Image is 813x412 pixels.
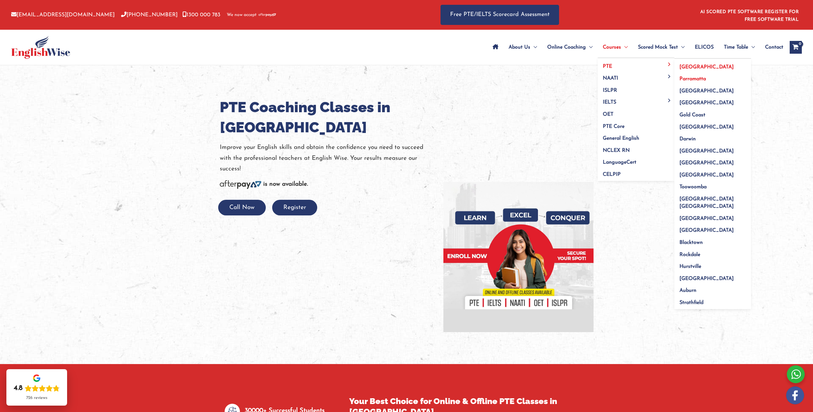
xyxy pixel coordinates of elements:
a: General English [598,130,674,143]
span: Contact [765,36,783,58]
span: Menu Toggle [666,63,673,66]
a: CELPIP [598,166,674,181]
a: NAATIMenu Toggle [598,70,674,82]
span: [GEOGRAPHIC_DATA] [679,100,734,105]
span: [GEOGRAPHIC_DATA] [679,276,734,281]
span: Rockdale [679,252,700,257]
a: Rockdale [674,246,751,259]
a: About UsMenu Toggle [503,36,542,58]
span: PTE Core [603,124,625,129]
span: Menu Toggle [530,36,537,58]
a: Call Now [218,205,266,211]
span: Menu Toggle [666,74,673,78]
span: Hurstville [679,264,701,269]
span: Auburn [679,288,696,293]
a: Hurstville [674,259,751,271]
span: Courses [603,36,621,58]
a: Time TableMenu Toggle [719,36,760,58]
a: Gold Coast [674,107,751,119]
span: Menu Toggle [748,36,755,58]
a: AI SCORED PTE SOFTWARE REGISTER FOR FREE SOFTWARE TRIAL [700,10,799,22]
nav: Site Navigation: Main Menu [487,36,783,58]
img: white-facebook.png [786,386,804,404]
a: [GEOGRAPHIC_DATA] [674,83,751,95]
span: Darwin [679,136,696,142]
a: Free PTE/IELTS Scorecard Assessment [441,5,559,25]
span: [GEOGRAPHIC_DATA] [679,228,734,233]
span: ELICOS [695,36,714,58]
span: We now accept [227,12,257,18]
a: [GEOGRAPHIC_DATA] [674,270,751,283]
span: Parramatta [679,76,706,82]
a: Register [272,205,317,211]
a: View Shopping Cart, empty [790,41,802,54]
a: Online CoachingMenu Toggle [542,36,598,58]
a: CoursesMenu Toggle [598,36,633,58]
span: Scored Mock Test [638,36,678,58]
span: [GEOGRAPHIC_DATA] [679,125,734,130]
span: Menu Toggle [666,98,673,102]
span: [GEOGRAPHIC_DATA] [679,89,734,94]
a: Toowoomba [674,179,751,191]
span: [GEOGRAPHIC_DATA] [679,216,734,221]
a: IELTSMenu Toggle [598,94,674,106]
span: CELPIP [603,172,621,177]
a: Contact [760,36,783,58]
span: [GEOGRAPHIC_DATA] [679,65,734,70]
span: [GEOGRAPHIC_DATA] [679,160,734,166]
span: Menu Toggle [621,36,628,58]
a: LanguageCert [598,154,674,167]
b: is now available. [263,181,308,187]
a: [GEOGRAPHIC_DATA] [674,95,751,107]
span: NAATI [603,76,618,81]
a: OET [598,106,674,119]
aside: Header Widget 1 [696,4,802,25]
div: 726 reviews [26,395,47,400]
img: Afterpay-Logo [220,180,261,189]
span: [GEOGRAPHIC_DATA] [679,149,734,154]
a: [GEOGRAPHIC_DATA] [674,155,751,167]
span: PTE [603,64,612,69]
a: NCLEX RN [598,142,674,154]
span: Time Table [724,36,748,58]
span: [GEOGRAPHIC_DATA] [679,173,734,178]
span: IELTS [603,100,616,105]
a: Parramatta [674,71,751,83]
a: [GEOGRAPHIC_DATA] [674,119,751,131]
a: Blacktown [674,235,751,247]
h1: PTE Coaching Classes in [GEOGRAPHIC_DATA] [220,97,434,137]
span: About Us [509,36,530,58]
a: [GEOGRAPHIC_DATA] [674,143,751,155]
p: Improve your English skills and obtain the confidence you need to succeed with the professional t... [220,142,434,174]
a: ELICOS [690,36,719,58]
span: Strathfield [679,300,703,305]
span: Toowoomba [679,184,707,190]
a: Strathfield [674,294,751,309]
a: [PHONE_NUMBER] [121,12,178,18]
a: PTEMenu Toggle [598,58,674,70]
a: [GEOGRAPHIC_DATA] [674,59,751,71]
span: Online Coaching [547,36,586,58]
a: 1300 000 783 [182,12,220,18]
a: [GEOGRAPHIC_DATA] [674,222,751,235]
a: [GEOGRAPHIC_DATA] [674,167,751,179]
span: General English [603,136,639,141]
span: OET [603,112,613,117]
div: Rating: 4.8 out of 5 [14,384,60,393]
img: cropped-ew-logo [11,36,70,59]
span: Menu Toggle [678,36,685,58]
a: PTE Core [598,118,674,130]
a: Scored Mock TestMenu Toggle [633,36,690,58]
span: ISLPR [603,88,617,93]
img: Afterpay-Logo [258,13,276,17]
span: NCLEX RN [603,148,630,153]
button: Call Now [218,200,266,215]
span: [GEOGRAPHIC_DATA] [GEOGRAPHIC_DATA] [679,197,734,209]
div: 4.8 [14,384,23,393]
a: Auburn [674,283,751,295]
a: [EMAIL_ADDRESS][DOMAIN_NAME] [11,12,115,18]
a: ISLPR [598,82,674,94]
button: Register [272,200,317,215]
span: LanguageCert [603,160,636,165]
span: Menu Toggle [586,36,593,58]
